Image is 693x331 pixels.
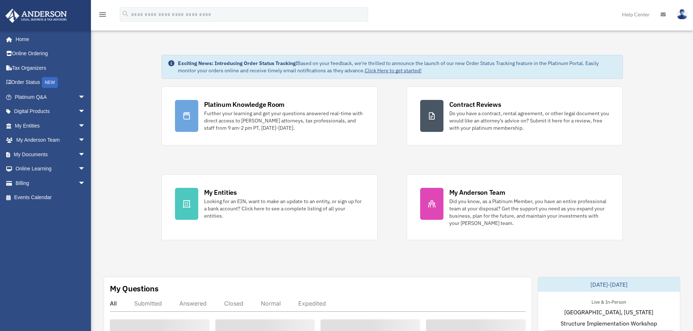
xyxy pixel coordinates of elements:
div: Further your learning and get your questions answered real-time with direct access to [PERSON_NAM... [204,110,364,132]
div: Submitted [134,300,162,307]
a: Online Learningarrow_drop_down [5,162,96,176]
a: My Anderson Team Did you know, as a Platinum Member, you have an entire professional team at your... [407,174,623,240]
div: All [110,300,117,307]
div: My Entities [204,188,237,197]
strong: Exciting News: Introducing Order Status Tracking! [178,60,297,66]
a: Order StatusNEW [5,75,96,90]
div: Expedited [298,300,326,307]
div: Closed [224,300,243,307]
a: Click Here to get started! [365,67,422,74]
div: Live & In-Person [586,298,632,305]
span: arrow_drop_down [78,147,93,162]
div: Contract Reviews [449,100,501,109]
div: Looking for an EIN, want to make an update to an entity, or sign up for a bank account? Click her... [204,198,364,219]
a: My Entities Looking for an EIN, want to make an update to an entity, or sign up for a bank accoun... [162,174,378,240]
a: Billingarrow_drop_down [5,176,96,190]
span: arrow_drop_down [78,90,93,105]
a: My Entitiesarrow_drop_down [5,118,96,133]
div: Normal [261,300,281,307]
a: Platinum Knowledge Room Further your learning and get your questions answered real-time with dire... [162,86,378,145]
div: Did you know, as a Platinum Member, you have an entire professional team at your disposal? Get th... [449,198,609,227]
div: [DATE]-[DATE] [538,277,680,292]
a: Tax Organizers [5,61,96,75]
div: Answered [179,300,207,307]
span: arrow_drop_down [78,104,93,119]
a: My Anderson Teamarrow_drop_down [5,133,96,148]
div: Do you have a contract, rental agreement, or other legal document you would like an attorney's ad... [449,110,609,132]
span: arrow_drop_down [78,133,93,148]
span: Structure Implementation Workshop [561,319,657,328]
a: My Documentsarrow_drop_down [5,147,96,162]
a: Platinum Q&Aarrow_drop_down [5,90,96,104]
div: My Questions [110,283,159,294]
div: My Anderson Team [449,188,505,197]
a: Digital Productsarrow_drop_down [5,104,96,119]
span: arrow_drop_down [78,162,93,177]
i: menu [98,10,107,19]
div: Based on your feedback, we're thrilled to announce the launch of our new Order Status Tracking fe... [178,60,617,74]
img: User Pic [677,9,688,20]
a: Events Calendar [5,190,96,205]
i: search [122,10,130,18]
a: Contract Reviews Do you have a contract, rental agreement, or other legal document you would like... [407,86,623,145]
span: arrow_drop_down [78,118,93,133]
a: menu [98,13,107,19]
a: Home [5,32,93,47]
div: NEW [42,77,58,88]
span: [GEOGRAPHIC_DATA], [US_STATE] [564,308,653,316]
div: Platinum Knowledge Room [204,100,285,109]
span: arrow_drop_down [78,176,93,191]
img: Anderson Advisors Platinum Portal [3,9,69,23]
a: Online Ordering [5,47,96,61]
